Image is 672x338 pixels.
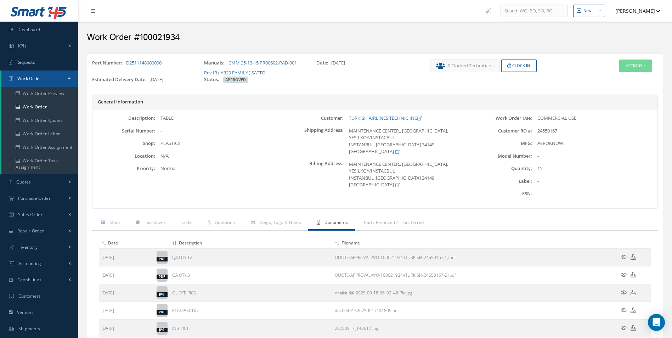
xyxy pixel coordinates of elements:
h2: Work Order #100021934 [87,32,663,43]
a: Preview [621,272,627,278]
span: Steps, Tags & Notes [259,219,301,225]
label: Label: [469,179,532,184]
div: 15 [532,165,657,172]
td: QUOTE PICS [170,284,333,302]
td: RO 24550167 [170,302,333,319]
td: [DATE] [99,319,154,337]
a: Download [335,272,456,278]
span: Teardown [144,219,164,225]
a: Download [631,308,636,314]
div: COMMERCIAL USE [532,115,657,122]
td: INB PICT [170,319,333,337]
button: New [573,5,605,17]
input: Search WO, PO, SO, RO [501,5,567,17]
div: N/A [155,153,281,160]
label: Shop: [92,141,155,146]
label: Part Number: [92,60,125,67]
div: Normal [155,165,281,172]
a: D2511148900000 [126,60,162,66]
span: Parts Removed / Transferred [364,219,424,225]
span: Repair Order [17,228,44,234]
span: Shipments [18,326,40,332]
span: KPIs [18,43,27,49]
label: Priority: [92,166,155,171]
span: Purchase Order [18,195,51,201]
button: Clock In [501,60,537,72]
div: pdf [157,257,168,261]
label: Quantity: [469,166,532,171]
label: Work Order Use: [469,116,532,121]
a: Documents [308,216,355,231]
span: 0 Clocked Technicians [448,62,493,69]
label: Status: [204,76,222,83]
th: Filename [333,238,609,249]
span: Capabilities [17,277,42,283]
td: QA QTY 3 [170,266,333,284]
label: Manuals: [204,60,227,67]
span: - [160,128,162,134]
label: Serial Number: [92,128,155,134]
label: Date: [316,60,331,67]
div: Open Intercom Messenger [648,314,665,331]
div: AEROKNOW [532,140,657,147]
a: Work Order Task Assignment [1,154,78,174]
div: PLASTICS [155,140,281,147]
a: Download [335,308,399,314]
td: [DATE] [99,284,154,302]
a: Preview [621,254,627,260]
span: APPROVED [223,77,248,83]
a: Download [631,272,636,278]
label: Model Number: [469,153,532,159]
div: jpg [157,292,168,297]
div: New [583,8,592,14]
span: Documents [324,219,348,225]
label: ESN: [469,191,532,196]
label: Billing Address: [281,161,344,188]
div: MAINTENANCE CENTER,, [GEOGRAPHIC_DATA], YESILKOY/INSTACBUL INSTANBUL, [GEOGRAPHIC_DATA] 34149 [GE... [344,161,469,188]
a: Work Order [1,71,78,87]
a: Main [92,216,127,231]
a: TURKISH AIRLINES TECHNIC INC [349,115,422,121]
th: Date [99,238,154,249]
span: Work Order [17,75,41,81]
div: jpg [157,328,168,332]
label: Shipping Address: [281,128,344,155]
label: Description: [92,116,155,121]
div: TABLE [155,115,281,122]
span: 24550167 [537,128,557,134]
span: Quotation [215,219,235,225]
a: Tasks [172,216,200,231]
span: Inventory [18,244,38,250]
a: Preview [621,290,627,296]
a: CMM 25-13-15 [228,60,259,66]
a: Download [335,290,412,296]
span: Vendors [17,309,34,315]
div: pdf [157,275,168,279]
td: [DATE] [99,248,154,266]
div: [DATE] [87,76,199,86]
div: - [532,190,657,197]
a: Download [335,325,378,331]
a: Work Order Assignment [1,141,78,154]
h5: General Information [98,99,652,105]
button: 0 Clocked Technicians [430,60,499,72]
a: Preview [621,308,627,314]
a: Work Order Preview [1,87,78,100]
a: Download [335,254,456,260]
div: [DATE] [311,60,423,76]
a: Parts Removed / Transferred [355,216,431,231]
a: Steps, Tags & Notes [242,216,308,231]
a: Work Order Labor [1,127,78,141]
div: pdf [157,310,168,315]
div: - [532,178,657,185]
label: Estimated Delivery Date: [92,76,149,83]
span: Main [109,219,120,225]
a: Quotation [199,216,242,231]
span: Requests [16,59,35,65]
span: Quotes [16,179,31,185]
label: MFG: [469,141,532,146]
label: Location: [92,153,155,159]
span: Customers [18,293,41,299]
td: [DATE] [99,302,154,319]
span: Dashboard [17,27,40,33]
